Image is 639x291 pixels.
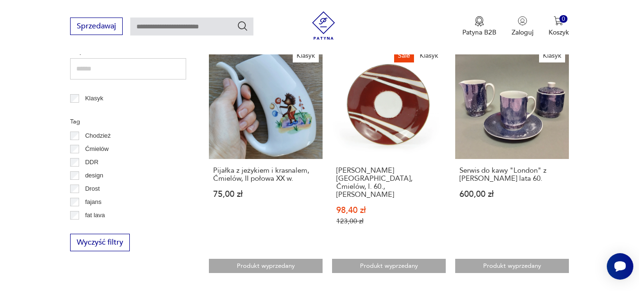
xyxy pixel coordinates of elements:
p: Drost [85,184,100,194]
a: Ikona medaluPatyna B2B [462,16,496,37]
img: Ikonka użytkownika [518,16,527,26]
p: Klasyk [85,93,103,104]
p: Ćmielów [85,144,109,154]
p: 123,00 zł [336,217,441,225]
button: Wyczyść filtry [70,234,130,251]
button: Zaloguj [512,16,533,37]
a: Sprzedawaj [70,24,123,30]
p: 600,00 zł [459,190,565,198]
p: Tag [70,116,186,127]
p: fornir [85,223,99,234]
p: Zaloguj [512,28,533,37]
iframe: Smartsupp widget button [607,253,633,280]
h3: Pijałka z jeżykiem i krasnalem, Ćmielów, II połowa XX w. [213,167,318,183]
p: design [85,170,103,181]
a: SaleKlasykTalerzyk fason London, Ćmielów, l. 60., W. Potacki[PERSON_NAME] [GEOGRAPHIC_DATA], Ćmie... [332,45,446,244]
p: 75,00 zł [213,190,318,198]
h3: Serwis do kawy "London" z [PERSON_NAME] lata 60. [459,167,565,183]
img: Ikona medalu [475,16,484,26]
p: Patyna B2B [462,28,496,37]
p: Chodzież [85,131,111,141]
p: fat lava [85,210,105,220]
a: KlasykSerwis do kawy "London" z Ćmielowa W. Potacki lata 60.Serwis do kawy "London" z [PERSON_NAM... [455,45,569,244]
button: 0Koszyk [549,16,569,37]
button: Patyna B2B [462,16,496,37]
p: Koszyk [549,28,569,37]
img: Ikona koszyka [554,16,563,26]
p: DDR [85,157,99,168]
button: Szukaj [237,20,248,32]
button: Sprzedawaj [70,18,123,35]
h3: [PERSON_NAME] [GEOGRAPHIC_DATA], Ćmielów, l. 60., [PERSON_NAME] [336,167,441,199]
p: fajans [85,197,102,207]
p: 98,40 zł [336,206,441,214]
img: Patyna - sklep z meblami i dekoracjami vintage [309,11,338,40]
div: 0 [559,15,567,23]
a: KlasykPijałka z jeżykiem i krasnalem, Ćmielów, II połowa XX w.Pijałka z jeżykiem i krasnalem, Ćmi... [209,45,323,244]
